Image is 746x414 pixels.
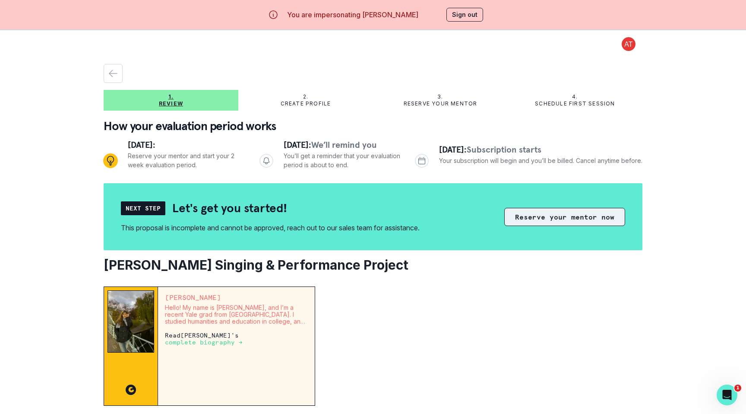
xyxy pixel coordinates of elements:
p: You’ll get a reminder that your evaluation period is about to end. [284,151,401,169]
h2: Let's get you started! [172,201,287,216]
p: You are impersonating [PERSON_NAME] [287,10,418,20]
img: Mentor Image [107,290,154,352]
span: [DATE]: [439,144,467,155]
h2: [PERSON_NAME] Singing & Performance Project [104,257,642,273]
p: Your subscription will begin and you’ll be billed. Cancel anytime before. [439,156,642,165]
p: Create profile [281,100,331,107]
span: 1 [734,385,741,392]
div: Next Step [121,201,165,215]
button: profile picture [615,37,642,51]
p: 2. [303,93,308,100]
p: How your evaluation period works [104,118,642,135]
p: complete biography → [165,339,243,346]
span: Subscription starts [467,144,541,155]
div: This proposal is incomplete and cannot be approved, reach out to our sales team for assistance. [121,223,420,233]
div: Progress [104,138,642,183]
iframe: Intercom live chat [717,385,737,405]
p: Reserve your mentor and start your 2 week evaluation period. [128,151,246,169]
img: CC image [126,385,136,395]
p: 4. [572,93,578,100]
a: complete biography → [165,338,243,346]
p: 1. [168,93,174,100]
p: Schedule first session [535,100,615,107]
p: [PERSON_NAME] [165,294,308,301]
p: Reserve your mentor [404,100,477,107]
p: 3. [437,93,443,100]
p: Hello! My name is [PERSON_NAME], and I’m a recent Yale grad from [GEOGRAPHIC_DATA]. I studied hum... [165,304,308,325]
span: [DATE]: [128,139,155,150]
button: Sign out [446,8,483,22]
span: We’ll remind you [311,139,377,150]
span: [DATE]: [284,139,311,150]
button: Reserve your mentor now [504,208,625,226]
p: Review [159,100,183,107]
p: Read [PERSON_NAME] 's [165,332,308,346]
